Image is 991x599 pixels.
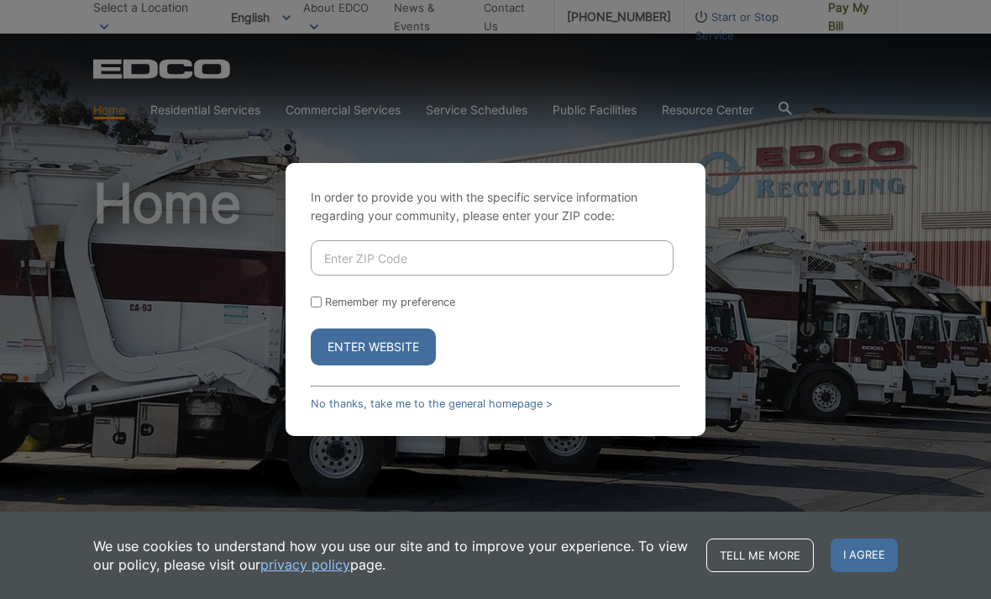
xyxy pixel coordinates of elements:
a: privacy policy [260,555,350,574]
label: Remember my preference [325,296,455,308]
span: I agree [831,539,898,572]
a: No thanks, take me to the general homepage > [311,397,553,410]
button: Enter Website [311,328,436,365]
a: Tell me more [706,539,814,572]
p: We use cookies to understand how you use our site and to improve your experience. To view our pol... [93,537,690,574]
p: In order to provide you with the specific service information regarding your community, please en... [311,188,680,225]
input: Enter ZIP Code [311,240,674,276]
